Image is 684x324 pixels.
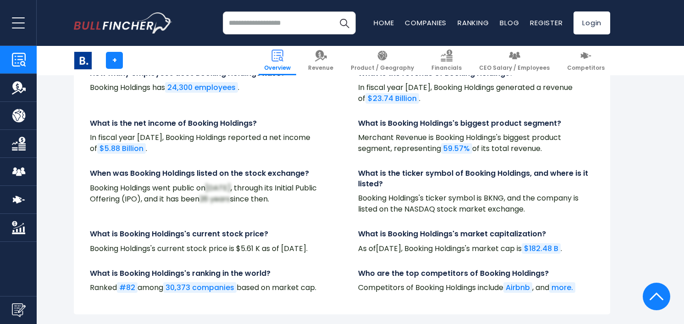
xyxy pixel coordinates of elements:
h4: When was Booking Holdings listed on the stock exchange? [90,168,326,179]
img: BKNG logo [74,52,92,69]
a: Revenue [303,46,339,75]
h4: What is Booking Holdings's ranking in the world? [90,268,326,279]
a: Go to homepage [74,12,172,34]
p: Ranked among based on market cap. [90,282,326,293]
a: Login [574,11,610,34]
a: more. [549,282,575,293]
a: Companies [405,18,447,28]
a: Home [374,18,394,28]
a: Competitors [562,46,610,75]
a: Ranking [458,18,489,28]
span: Competitors [567,64,605,72]
span: Financials [431,64,462,72]
a: 24,300 employees [165,82,238,93]
a: $182.48 B [522,243,561,254]
a: $5.88 Billion [97,143,146,154]
span: [DATE] [205,183,231,193]
h4: What is Booking Holdings's biggest product segment? [358,118,594,128]
span: 26 years [199,194,230,204]
p: In fiscal year [DATE], Booking Holdings reported a net income of . [90,132,326,154]
p: As of , Booking Holdings's market cap is . [358,243,594,254]
p: Booking Holdings's current stock price is $5.61 K as of [DATE]. [90,243,326,254]
a: + [106,52,123,69]
a: 30,373 companies [163,282,237,293]
a: Financials [426,46,467,75]
span: CEO Salary / Employees [479,64,550,72]
a: #82 [117,282,138,293]
span: $182.48 B [524,243,558,254]
h4: What is the ticker symbol of Booking Holdings, and where is it listed? [358,168,594,189]
p: Merchant Revenue is Booking Holdings's biggest product segment, representing of its total revenue. [358,132,594,154]
img: bullfincher logo [74,12,172,34]
span: [DATE] [376,243,401,254]
p: Competitors of Booking Holdings include , and [358,282,594,293]
h4: What is Booking Holdings's current stock price? [90,229,326,239]
h4: What is Booking Holdings's market capitalization? [358,229,594,239]
a: $23.74 Billion [365,93,419,104]
p: Booking Holdings has . [90,82,326,93]
span: Overview [264,64,291,72]
button: Search [333,11,356,34]
span: Product / Geography [351,64,414,72]
p: Booking Holdings went public on , through its Initial Public Offering (IPO), and it has been sinc... [90,183,326,205]
a: Product / Geography [345,46,419,75]
a: Blog [500,18,519,28]
span: Revenue [308,64,333,72]
a: CEO Salary / Employees [474,46,555,75]
a: 59.57% [441,143,472,154]
a: Airbnb [503,282,532,293]
h4: What is the net income of Booking Holdings? [90,118,326,128]
a: Register [530,18,563,28]
h4: Who are the top competitors of Booking Holdings? [358,268,594,279]
a: Overview [259,46,296,75]
p: In fiscal year [DATE], Booking Holdings generated a revenue of . [358,82,594,104]
p: Booking Holdings's ticker symbol is BKNG, and the company is listed on the NASDAQ stock market ex... [358,193,594,215]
